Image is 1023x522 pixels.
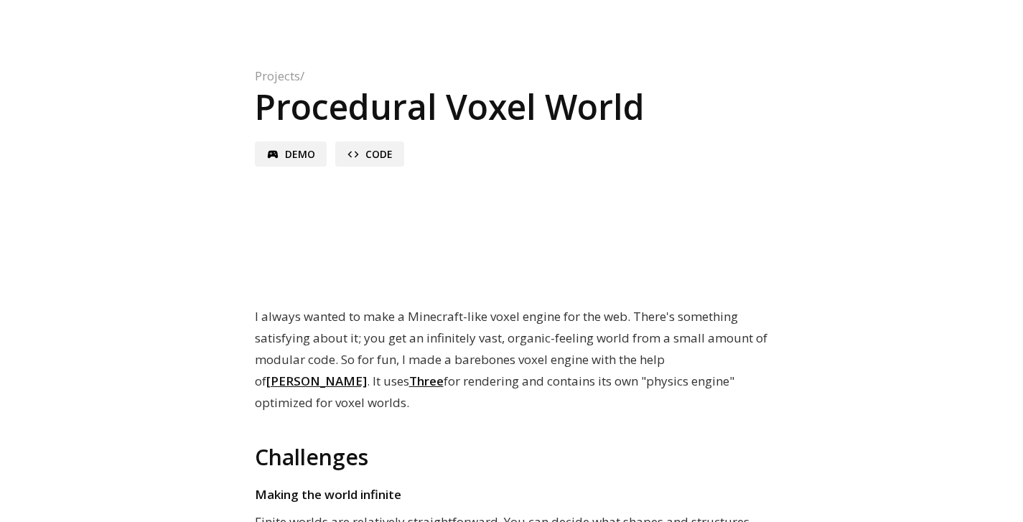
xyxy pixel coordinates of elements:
h1: Procedural Voxel World [255,83,769,130]
span: code [347,148,360,161]
nav: / [255,69,769,83]
span: Code [365,147,393,161]
p: I always wanted to make a Minecraft-like voxel engine for the web. There's something satisfying a... [255,306,769,414]
a: sports_esportsDemo [255,141,327,167]
h2: Challenges [255,442,769,472]
h3: Making the world infinite [255,484,769,505]
span: sports_esports [266,148,279,161]
a: Three [409,373,444,389]
a: [PERSON_NAME] [266,373,367,389]
span: Demo [285,147,315,161]
a: Projects [255,69,300,83]
a: codeCode [335,141,404,167]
